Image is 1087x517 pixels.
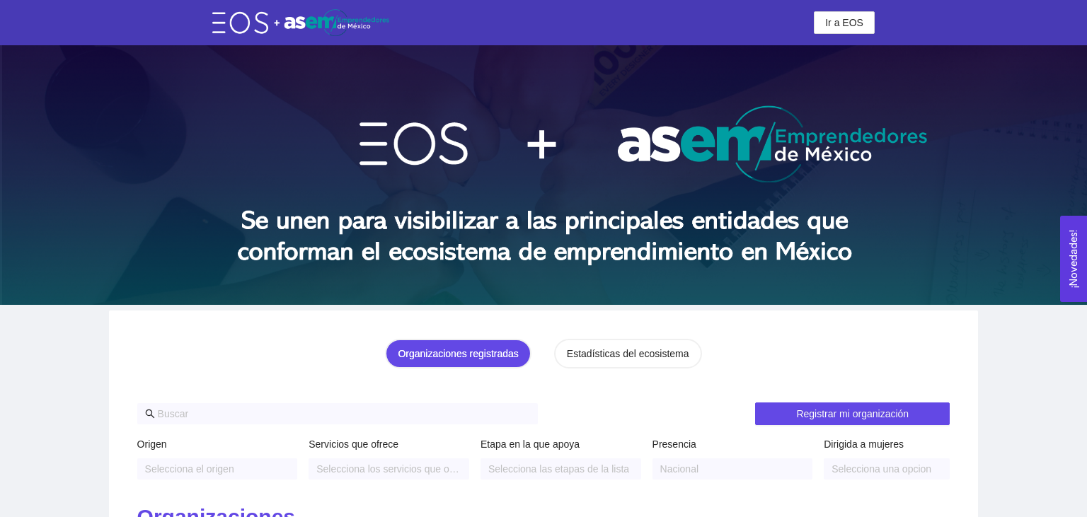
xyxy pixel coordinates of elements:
label: Origen [137,436,167,452]
button: Ir a EOS [814,11,875,34]
button: Open Feedback Widget [1060,216,1087,302]
div: Organizaciones registradas [398,346,518,361]
label: Etapa en la que apoya [481,436,580,452]
label: Servicios que ofrece [309,436,398,452]
input: Buscar [158,406,530,422]
label: Dirigida a mujeres [824,436,904,452]
span: Ir a EOS [825,15,863,30]
div: Estadísticas del ecosistema [567,346,689,361]
button: Registrar mi organización [755,402,950,425]
span: Registrar mi organización [796,406,909,422]
span: search [145,409,155,419]
img: eos-asem-logo.38b026ae.png [212,9,389,35]
label: Presencia [652,436,696,452]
